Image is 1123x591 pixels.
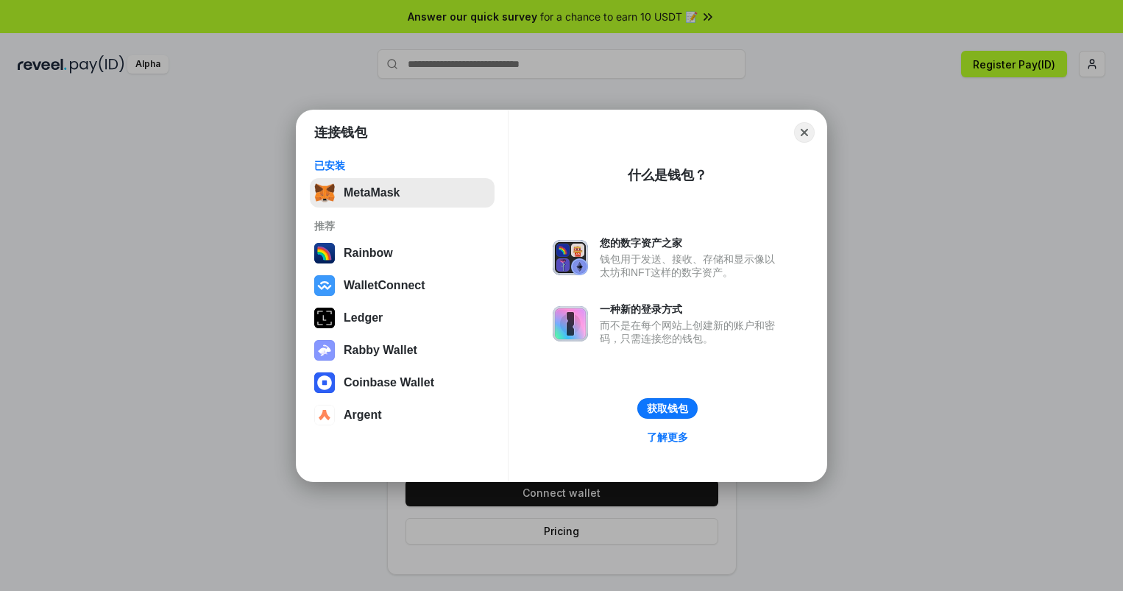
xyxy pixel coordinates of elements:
div: 已安装 [314,159,490,172]
div: 获取钱包 [647,402,688,415]
div: Coinbase Wallet [344,376,434,389]
div: Ledger [344,311,383,325]
img: svg+xml,%3Csvg%20width%3D%2228%22%20height%3D%2228%22%20viewBox%3D%220%200%2028%2028%22%20fill%3D... [314,405,335,425]
button: Rabby Wallet [310,336,495,365]
img: svg+xml,%3Csvg%20xmlns%3D%22http%3A%2F%2Fwww.w3.org%2F2000%2Fsvg%22%20fill%3D%22none%22%20viewBox... [314,340,335,361]
div: WalletConnect [344,279,425,292]
div: Rabby Wallet [344,344,417,357]
button: MetaMask [310,178,495,208]
img: svg+xml,%3Csvg%20width%3D%2228%22%20height%3D%2228%22%20viewBox%3D%220%200%2028%2028%22%20fill%3D... [314,372,335,393]
img: svg+xml,%3Csvg%20xmlns%3D%22http%3A%2F%2Fwww.w3.org%2F2000%2Fsvg%22%20width%3D%2228%22%20height%3... [314,308,335,328]
div: MetaMask [344,186,400,199]
button: WalletConnect [310,271,495,300]
div: 一种新的登录方式 [600,302,782,316]
div: 您的数字资产之家 [600,236,782,250]
div: 了解更多 [647,431,688,444]
button: Rainbow [310,238,495,268]
img: svg+xml,%3Csvg%20xmlns%3D%22http%3A%2F%2Fwww.w3.org%2F2000%2Fsvg%22%20fill%3D%22none%22%20viewBox... [553,306,588,341]
div: 而不是在每个网站上创建新的账户和密码，只需连接您的钱包。 [600,319,782,345]
div: Argent [344,408,382,422]
a: 了解更多 [638,428,697,447]
div: 钱包用于发送、接收、存储和显示像以太坊和NFT这样的数字资产。 [600,252,782,279]
button: Close [794,122,815,143]
img: svg+xml,%3Csvg%20fill%3D%22none%22%20height%3D%2233%22%20viewBox%3D%220%200%2035%2033%22%20width%... [314,183,335,203]
button: Argent [310,400,495,430]
div: Rainbow [344,247,393,260]
img: svg+xml,%3Csvg%20xmlns%3D%22http%3A%2F%2Fwww.w3.org%2F2000%2Fsvg%22%20fill%3D%22none%22%20viewBox... [553,240,588,275]
h1: 连接钱包 [314,124,367,141]
div: 什么是钱包？ [628,166,707,184]
button: Coinbase Wallet [310,368,495,397]
img: svg+xml,%3Csvg%20width%3D%2228%22%20height%3D%2228%22%20viewBox%3D%220%200%2028%2028%22%20fill%3D... [314,275,335,296]
button: 获取钱包 [637,398,698,419]
button: Ledger [310,303,495,333]
img: svg+xml,%3Csvg%20width%3D%22120%22%20height%3D%22120%22%20viewBox%3D%220%200%20120%20120%22%20fil... [314,243,335,263]
div: 推荐 [314,219,490,233]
